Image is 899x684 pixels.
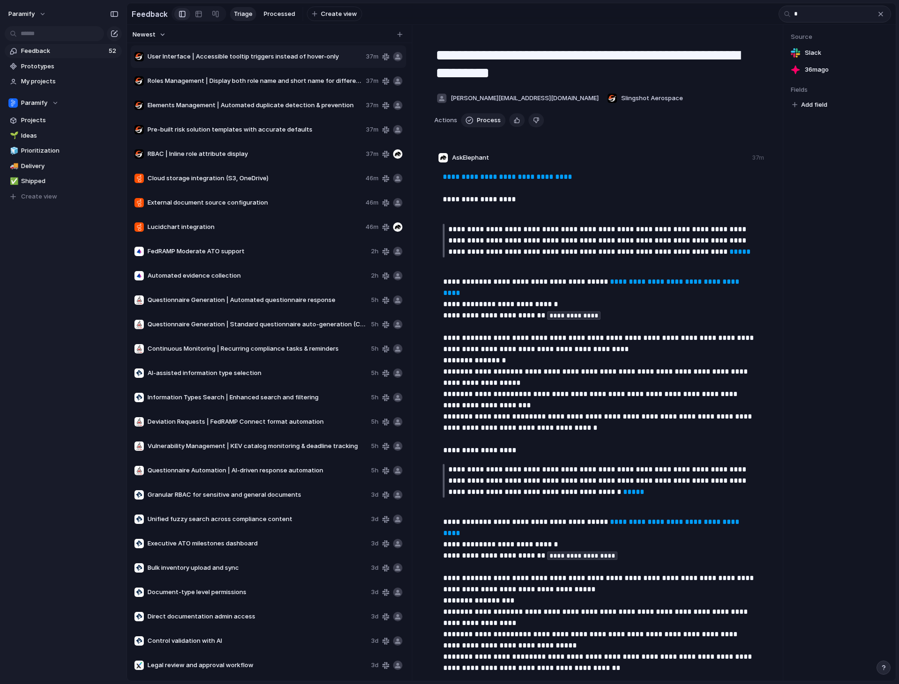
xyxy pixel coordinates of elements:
a: Triage [230,7,256,21]
span: Ideas [21,131,119,140]
span: Source [791,32,888,42]
button: 🧊 [8,146,18,155]
span: Legal review and approval workflow [148,661,367,670]
button: Create view [5,190,122,204]
span: 5h [371,393,379,402]
button: Paramify [4,7,51,22]
span: 52 [109,46,118,56]
span: Paramify [8,9,35,19]
span: 36m ago [805,65,829,74]
span: Automated evidence collection [148,271,367,280]
span: 37m [366,125,379,134]
span: Add field [801,100,827,110]
span: Cloud storage integration (S3, OneDrive) [148,174,362,183]
span: 46m [365,174,379,183]
div: 🌱 [10,130,16,141]
a: My projects [5,74,122,88]
span: 46m [365,198,379,207]
a: 🧊Prioritization [5,144,122,158]
h2: Feedback [132,8,168,20]
span: Unified fuzzy search across compliance content [148,515,367,524]
div: 🚚 [10,161,16,171]
span: RBAC | Inline role attribute display [148,149,362,159]
span: Document-type level permissions [148,588,367,597]
span: Process [477,116,501,125]
span: Pre-built risk solution templates with accurate defaults [148,125,362,134]
a: 🌱Ideas [5,129,122,143]
button: ✅ [8,177,18,186]
button: Create view [307,7,362,22]
span: 5h [371,417,379,427]
span: Deviation Requests | FedRAMP Connect format automation [148,417,367,427]
span: Continuous Monitoring | Recurring compliance tasks & reminders [148,344,367,353]
button: Process [461,113,505,127]
span: 3d [371,515,379,524]
span: 37m [366,52,379,61]
span: 2h [371,271,379,280]
span: 3d [371,563,379,573]
button: Slingshot Aerospace [605,91,685,106]
span: Direct documentation admin access [148,612,367,621]
button: 🚚 [8,162,18,171]
span: Fields [791,85,888,95]
span: 3d [371,539,379,548]
span: 3d [371,490,379,500]
span: Projects [21,116,119,125]
span: External document source configuration [148,198,362,207]
span: 46m [365,222,379,232]
span: Newest [133,30,156,39]
a: ✅Shipped [5,174,122,188]
span: 5h [371,295,379,305]
span: Elements Management | Automated duplicate detection & prevention [148,101,362,110]
a: 🚚Delivery [5,159,122,173]
button: Delete [528,113,544,127]
span: 3d [371,588,379,597]
span: 37m [366,149,379,159]
a: Slack [791,46,888,59]
button: [PERSON_NAME][EMAIL_ADDRESS][DOMAIN_NAME] [434,91,601,106]
div: 🧊 [10,146,16,156]
span: 5h [371,320,379,329]
span: 3d [371,661,379,670]
span: Slingshot Aerospace [621,94,683,103]
button: 🌱 [8,131,18,140]
span: Create view [21,192,57,201]
a: Feedback52 [5,44,122,58]
span: AskElephant [452,153,489,162]
span: Questionnaire Generation | Standard questionnaire auto-generation (CAIQ, SIG) [148,320,367,329]
a: Projects [5,113,122,127]
span: Feedback [21,46,106,56]
a: Prototypes [5,59,122,74]
span: Create view [321,9,357,19]
span: Delivery [21,162,119,171]
span: 37m [366,76,379,86]
button: Paramify [5,96,122,110]
div: ✅ [10,176,16,187]
span: FedRAMP Moderate ATO support [148,247,367,256]
span: Lucidchart integration [148,222,362,232]
span: Triage [234,9,253,19]
span: Roles Management | Display both role name and short name for differentiation [148,76,362,86]
span: Prototypes [21,62,119,71]
span: Shipped [21,177,119,186]
span: AI-assisted information type selection [148,368,367,378]
span: 3d [371,636,379,646]
span: My projects [21,77,119,86]
div: 37m [752,154,764,162]
span: Control validation with AI [148,636,367,646]
span: 5h [371,368,379,378]
span: Questionnaire Automation | AI-driven response automation [148,466,367,475]
span: User Interface | Accessible tooltip triggers instead of hover-only [148,52,362,61]
span: 5h [371,466,379,475]
span: Bulk inventory upload and sync [148,563,367,573]
span: [PERSON_NAME][EMAIL_ADDRESS][DOMAIN_NAME] [451,94,599,103]
span: Paramify [21,98,47,108]
span: 5h [371,441,379,451]
span: Slack [805,48,821,58]
button: Newest [131,29,167,41]
a: Processed [260,7,299,21]
button: Add field [791,99,829,111]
